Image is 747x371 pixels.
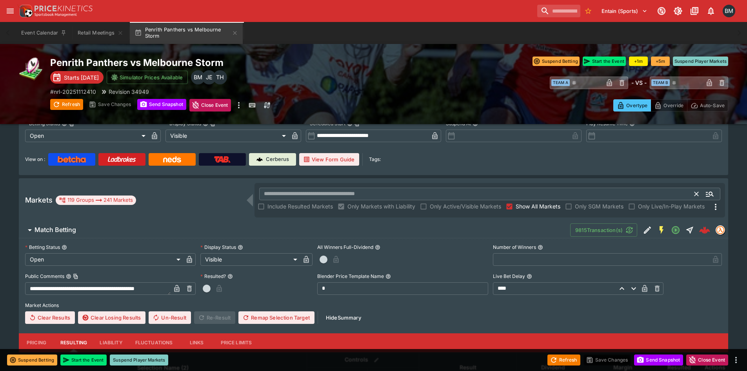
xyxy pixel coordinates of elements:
[200,253,300,266] div: Visible
[66,274,71,279] button: Public CommentsCopy To Clipboard
[533,57,580,66] button: Suspend Betting
[25,300,722,311] label: Market Actions
[629,57,648,66] button: +1m
[493,244,536,250] p: Number of Winners
[25,244,60,250] p: Betting Status
[163,156,181,163] img: Neds
[671,4,685,18] button: Toggle light/dark mode
[613,99,728,111] div: Start From
[369,153,381,166] label: Tags:
[35,5,93,11] img: PriceKinetics
[651,99,687,111] button: Override
[634,355,683,366] button: Send Snapshot
[54,333,93,352] button: Resulting
[17,3,33,19] img: PriceKinetics Logo
[19,222,570,238] button: Match Betting
[699,225,710,236] div: c78ce057-5cea-4617-8f21-91303fe38a73
[631,79,647,87] h6: - VS -
[110,355,168,366] button: Suspend Player Markets
[697,222,712,238] a: c78ce057-5cea-4617-8f21-91303fe38a73
[690,188,703,200] button: Clear
[375,245,380,250] button: All Winners Full-Dividend
[671,225,680,235] svg: Open
[538,245,543,250] button: Number of Winners
[317,244,373,250] p: All Winners Full-Dividend
[547,355,580,366] button: Refresh
[570,223,637,237] button: 9815Transaction(s)
[25,253,183,266] div: Open
[109,88,149,96] p: Revision 34949
[575,202,623,210] span: Only SGM Markets
[704,4,718,18] button: Notifications
[720,2,738,20] button: Byron Monk
[256,156,263,163] img: Cerberus
[683,223,697,237] button: Straight
[527,274,532,279] button: Live Bet Delay
[640,223,654,237] button: Edit Detail
[25,311,75,324] button: Clear Results
[430,202,501,210] span: Only Active/Visible Markets
[654,223,669,237] button: SGM Enabled
[669,223,683,237] button: Open
[299,153,359,166] button: View Form Guide
[194,311,235,324] span: Re-Result
[214,156,231,163] img: TabNZ
[537,5,580,17] input: search
[385,274,391,279] button: Blender Price Template Name
[493,273,525,280] p: Live Bet Delay
[716,226,725,234] img: tradingmodel
[200,244,236,250] p: Display Status
[60,355,107,366] button: Start the Event
[651,79,670,86] span: Team B
[687,99,728,111] button: Auto-Save
[35,13,77,16] img: Sportsbook Management
[597,5,652,17] button: Select Tenant
[711,202,720,212] svg: More
[654,4,669,18] button: Connected to PK
[731,355,741,365] button: more
[64,73,99,82] p: Starts [DATE]
[179,333,214,352] button: Links
[50,57,389,69] h2: Copy To Clipboard
[137,99,186,110] button: Send Snapshot
[107,71,188,84] button: Simulator Prices Available
[50,99,83,110] button: Refresh
[19,57,44,82] img: rugby_league.png
[687,4,702,18] button: Documentation
[214,333,258,352] button: Price Limits
[266,155,289,163] p: Cerberus
[59,196,133,205] div: 119 Groups 241 Markets
[3,4,17,18] button: open drawer
[62,245,67,250] button: Betting Status
[613,99,651,111] button: Overtype
[699,225,710,236] img: logo-cerberus--red.svg
[73,274,78,279] button: Copy To Clipboard
[58,156,86,163] img: Betcha
[200,273,226,280] p: Resulted?
[249,153,296,166] a: Cerberus
[16,22,71,44] button: Event Calendar
[165,130,289,142] div: Visible
[191,70,205,84] div: Byron Monk
[130,22,243,44] button: Penrith Panthers vs Melbourne Storm
[663,101,683,110] p: Override
[202,70,216,84] div: James Edlin
[25,153,45,166] label: View on :
[227,274,233,279] button: Resulted?
[129,333,179,352] button: Fluctuations
[234,99,244,111] button: more
[149,311,191,324] button: Un-Result
[25,196,53,205] h5: Markets
[317,273,384,280] p: Blender Price Template Name
[238,311,314,324] button: Remap Selection Target
[25,130,148,142] div: Open
[516,202,560,210] span: Show All Markets
[19,333,54,352] button: Pricing
[651,57,670,66] button: +5m
[73,22,128,44] button: Retail Meetings
[267,202,333,210] span: Include Resulted Markets
[723,5,735,17] div: Byron Monk
[583,57,626,66] button: Start the Event
[686,355,728,366] button: Close Event
[582,5,594,17] button: No Bookmarks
